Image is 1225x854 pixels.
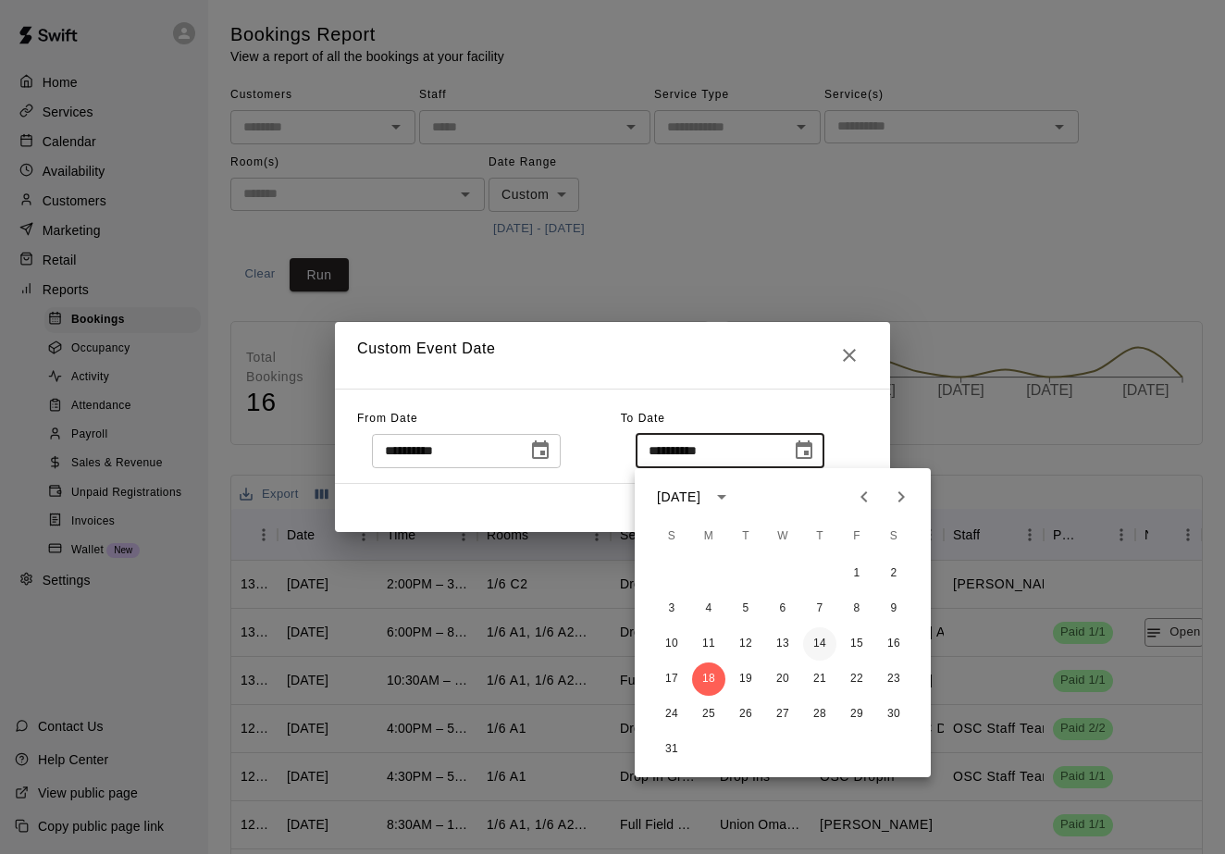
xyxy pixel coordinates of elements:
[655,592,688,625] button: 3
[357,412,418,425] span: From Date
[840,518,873,555] span: Friday
[655,662,688,696] button: 17
[766,518,799,555] span: Wednesday
[655,733,688,766] button: 31
[766,698,799,731] button: 27
[840,662,873,696] button: 22
[877,518,910,555] span: Saturday
[335,322,890,389] h2: Custom Event Date
[692,662,725,696] button: 18
[692,518,725,555] span: Monday
[803,518,836,555] span: Thursday
[766,592,799,625] button: 6
[655,698,688,731] button: 24
[840,698,873,731] button: 29
[729,592,762,625] button: 5
[877,627,910,661] button: 16
[846,478,883,515] button: Previous month
[621,412,665,425] span: To Date
[786,432,823,469] button: Choose date, selected date is Aug 18, 2025
[877,592,910,625] button: 9
[803,662,836,696] button: 21
[877,698,910,731] button: 30
[522,432,559,469] button: Choose date, selected date is Aug 14, 2025
[840,557,873,590] button: 1
[729,662,762,696] button: 19
[877,662,910,696] button: 23
[706,481,737,513] button: calendar view is open, switch to year view
[655,627,688,661] button: 10
[883,478,920,515] button: Next month
[692,592,725,625] button: 4
[692,627,725,661] button: 11
[729,698,762,731] button: 26
[692,698,725,731] button: 25
[766,627,799,661] button: 13
[803,698,836,731] button: 28
[803,592,836,625] button: 7
[803,627,836,661] button: 14
[729,627,762,661] button: 12
[877,557,910,590] button: 2
[766,662,799,696] button: 20
[729,518,762,555] span: Tuesday
[840,592,873,625] button: 8
[657,488,700,507] div: [DATE]
[655,518,688,555] span: Sunday
[840,627,873,661] button: 15
[831,337,868,374] button: Close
